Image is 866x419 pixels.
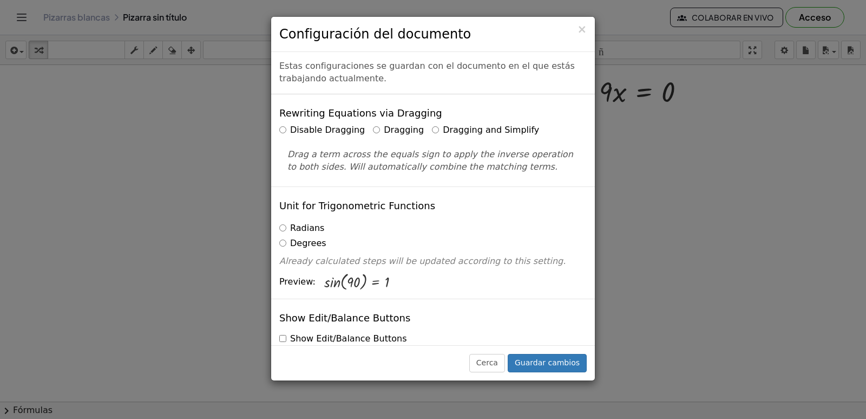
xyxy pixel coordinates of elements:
[577,24,587,35] button: Cerca
[279,255,587,268] p: Already calculated steps will be updated according to this setting.
[279,108,442,119] h4: Rewriting Equations via Dragging
[373,124,424,137] label: Dragging
[279,237,326,250] label: Degrees
[279,333,406,345] label: Show Edit/Balance Buttons
[469,354,505,372] button: Cerca
[279,276,316,288] span: Preview:
[432,124,539,137] label: Dragging and Simplify
[279,224,286,231] input: Radians
[279,126,286,133] input: Disable Dragging
[432,126,439,133] input: Dragging and Simplify
[279,222,324,235] label: Radians
[287,149,579,173] p: Drag a term across the equals sign to apply the inverse operation to both sides. Will automatical...
[279,201,435,211] h4: Unit for Trigonometric Functions
[508,354,587,372] button: Guardar cambios
[373,126,380,133] input: Dragging
[279,240,286,247] input: Degrees
[476,358,498,367] font: Cerca
[577,23,587,36] font: ×
[279,313,410,324] h4: Show Edit/Balance Buttons
[279,124,365,137] label: Disable Dragging
[279,27,471,42] font: Configuración del documento
[279,335,286,342] input: Show Edit/Balance Buttons
[279,61,575,83] font: Estas configuraciones se guardan con el documento en el que estás trabajando actualmente.
[515,358,580,367] font: Guardar cambios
